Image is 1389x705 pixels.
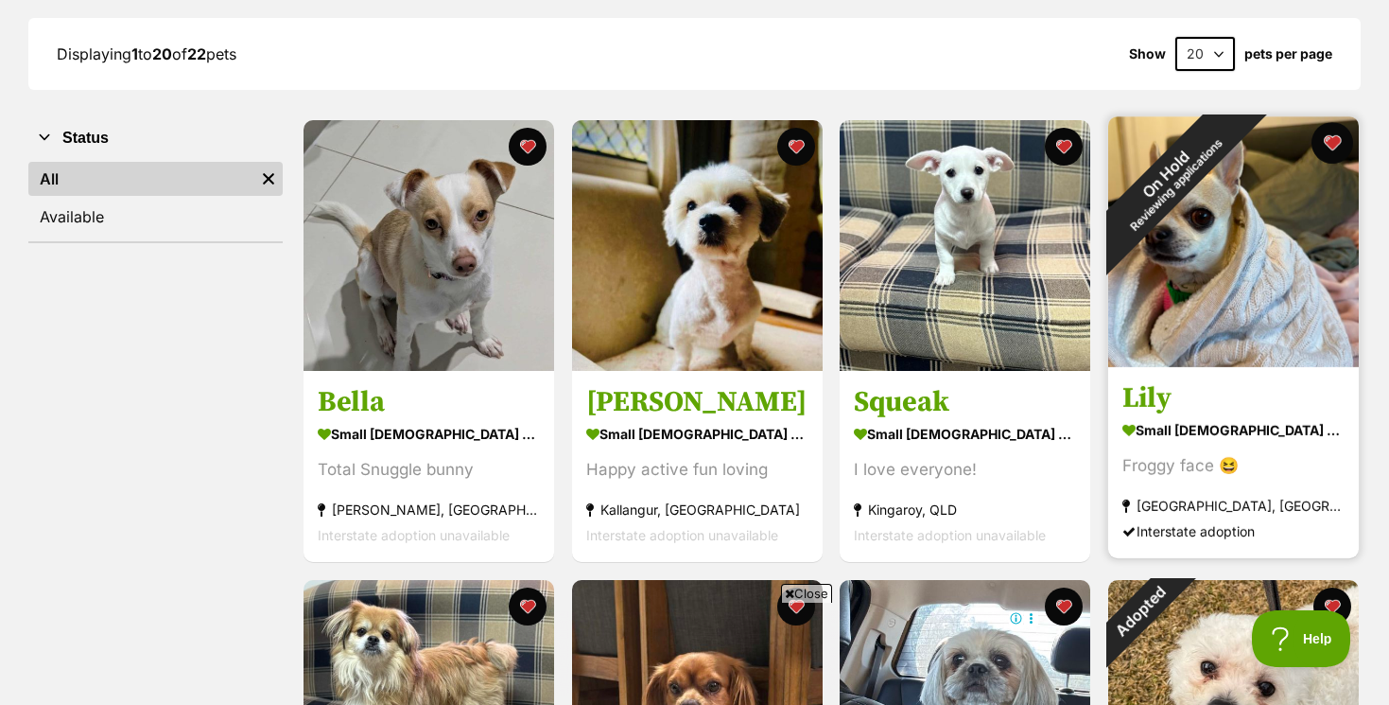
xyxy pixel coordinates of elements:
[840,370,1090,562] a: Squeak small [DEMOGRAPHIC_DATA] Dog I love everyone! Kingaroy, QLD Interstate adoption unavailabl...
[586,420,808,448] div: small [DEMOGRAPHIC_DATA] Dog
[57,44,236,63] span: Displaying to of pets
[1067,75,1276,284] div: On Hold
[28,200,283,234] a: Available
[509,588,547,626] button: favourite
[318,420,540,448] div: small [DEMOGRAPHIC_DATA] Dog
[1252,610,1351,667] iframe: Help Scout Beacon - Open
[572,120,823,371] img: Wilson
[1122,453,1345,479] div: Froggy face 😆
[318,497,540,522] div: [PERSON_NAME], [GEOGRAPHIC_DATA]
[1122,380,1345,416] h3: Lily
[1045,128,1083,166] button: favourite
[586,527,778,543] span: Interstate adoption unavailable
[1084,555,1196,668] div: Adopted
[1108,352,1359,371] a: On HoldReviewing applications
[776,128,814,166] button: favourite
[318,527,510,543] span: Interstate adoption unavailable
[854,420,1076,448] div: small [DEMOGRAPHIC_DATA] Dog
[351,610,1039,696] iframe: Advertisement
[854,457,1076,483] div: I love everyone!
[586,457,808,483] div: Happy active fun loving
[586,497,808,522] div: Kallangur, [GEOGRAPHIC_DATA]
[1122,493,1345,519] div: [GEOGRAPHIC_DATA], [GEOGRAPHIC_DATA]
[187,44,206,63] strong: 22
[1311,122,1353,164] button: favourite
[586,384,808,420] h3: [PERSON_NAME]
[1313,588,1351,626] button: favourite
[304,120,554,371] img: Bella
[304,370,554,562] a: Bella small [DEMOGRAPHIC_DATA] Dog Total Snuggle bunny [PERSON_NAME], [GEOGRAPHIC_DATA] Interstat...
[572,370,823,562] a: [PERSON_NAME] small [DEMOGRAPHIC_DATA] Dog Happy active fun loving Kallangur, [GEOGRAPHIC_DATA] I...
[1244,46,1332,62] label: pets per page
[854,527,1046,543] span: Interstate adoption unavailable
[131,44,138,63] strong: 1
[318,384,540,420] h3: Bella
[1122,416,1345,444] div: small [DEMOGRAPHIC_DATA] Dog
[904,2,915,13] img: adchoices.png
[28,126,283,150] button: Status
[254,162,283,196] a: Remove filter
[1128,136,1225,234] span: Reviewing applications
[840,120,1090,371] img: Squeak
[509,128,547,166] button: favourite
[28,158,283,241] div: Status
[1045,588,1083,626] button: favourite
[1122,519,1345,544] div: Interstate adoption
[1108,366,1359,558] a: Lily small [DEMOGRAPHIC_DATA] Dog Froggy face 😆 [GEOGRAPHIC_DATA], [GEOGRAPHIC_DATA] Interstate a...
[318,457,540,483] div: Total Snuggle bunny
[1129,46,1166,62] span: Show
[854,497,1076,522] div: Kingaroy, QLD
[781,584,832,603] span: Close
[152,44,172,63] strong: 20
[1108,116,1359,367] img: Lily
[854,384,1076,420] h3: Squeak
[28,162,254,196] a: All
